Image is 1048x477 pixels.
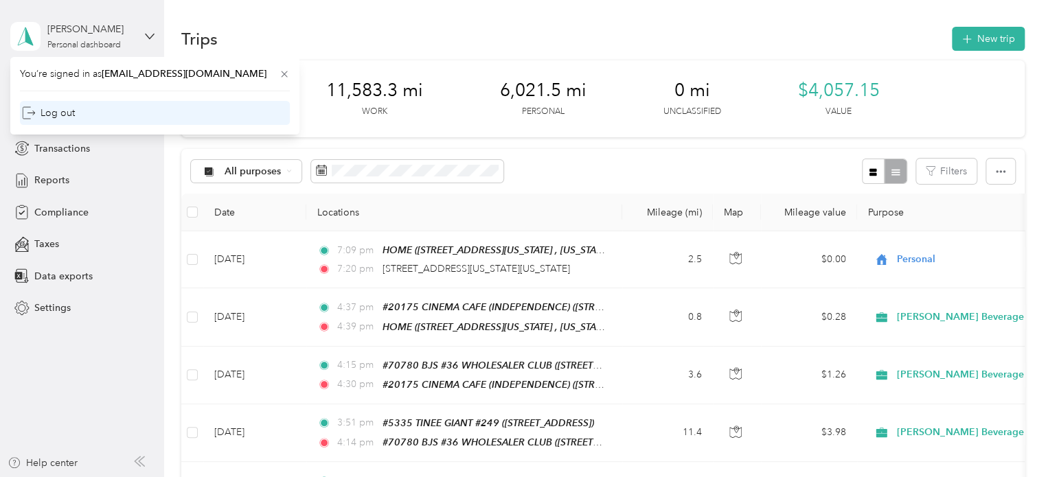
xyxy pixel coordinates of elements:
span: #20175 CINEMA CAFE (INDEPENDENCE) ([STREET_ADDRESS][US_STATE]) [383,379,713,391]
th: Mileage (mi) [622,194,713,231]
span: All purposes [225,167,282,176]
p: Work [362,106,387,118]
p: Personal [522,106,565,118]
th: Date [203,194,306,231]
span: HOME ([STREET_ADDRESS][US_STATE] , [US_STATE][GEOGRAPHIC_DATA], [US_STATE]) [383,244,761,256]
button: Help center [8,456,78,470]
div: Personal dashboard [47,41,121,49]
span: 7:20 pm [337,261,376,277]
span: Compliance [34,205,89,220]
div: [PERSON_NAME] [47,22,133,36]
span: #20175 CINEMA CAFE (INDEPENDENCE) ([STREET_ADDRESS][US_STATE]) [383,301,713,313]
p: Value [825,106,852,118]
td: 3.6 [622,347,713,404]
h1: Trips [181,32,218,46]
span: Settings [34,301,71,315]
td: 0.8 [622,288,713,346]
td: 11.4 [622,404,713,462]
span: 11,583.3 mi [326,80,423,102]
span: 3:51 pm [337,415,376,430]
td: $1.26 [761,347,857,404]
span: Taxes [34,237,59,251]
td: $3.98 [761,404,857,462]
span: [PERSON_NAME] Beverage [897,310,1023,325]
span: #70780 BJS #36 WHOLESALER CLUB ([STREET_ADDRESS][US_STATE][US_STATE]) [383,437,743,448]
span: #70780 BJS #36 WHOLESALER CLUB ([STREET_ADDRESS][US_STATE][US_STATE]) [383,360,743,371]
span: Reports [34,173,69,187]
p: Unclassified [663,106,721,118]
span: [PERSON_NAME] Beverage [897,425,1023,440]
button: New trip [952,27,1025,51]
td: $0.28 [761,288,857,346]
span: Transactions [34,141,90,156]
span: 6,021.5 mi [500,80,586,102]
span: [EMAIL_ADDRESS][DOMAIN_NAME] [102,68,266,80]
span: 7:09 pm [337,243,376,258]
span: [PERSON_NAME] Beverage [897,367,1023,382]
span: [STREET_ADDRESS][US_STATE][US_STATE] [383,263,570,275]
td: 2.5 [622,231,713,288]
div: Log out [22,106,75,120]
th: Locations [306,194,622,231]
td: [DATE] [203,231,306,288]
span: 4:15 pm [337,358,376,373]
span: Personal [897,252,1023,267]
td: [DATE] [203,288,306,346]
iframe: Everlance-gr Chat Button Frame [971,400,1048,477]
button: Filters [916,159,977,184]
span: 4:37 pm [337,300,376,315]
span: HOME ([STREET_ADDRESS][US_STATE] , [US_STATE][GEOGRAPHIC_DATA], [US_STATE]) [383,321,761,333]
th: Mileage value [761,194,857,231]
td: [DATE] [203,404,306,462]
span: #5335 TINEE GIANT #249 ([STREET_ADDRESS]) [383,417,594,428]
span: 0 mi [674,80,710,102]
span: Data exports [34,269,93,283]
td: [DATE] [203,347,306,404]
span: 4:39 pm [337,319,376,334]
span: 4:14 pm [337,435,376,450]
td: $0.00 [761,231,857,288]
span: $4,057.15 [798,80,880,102]
span: You’re signed in as [20,67,290,81]
span: 4:30 pm [337,377,376,392]
th: Map [713,194,761,231]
